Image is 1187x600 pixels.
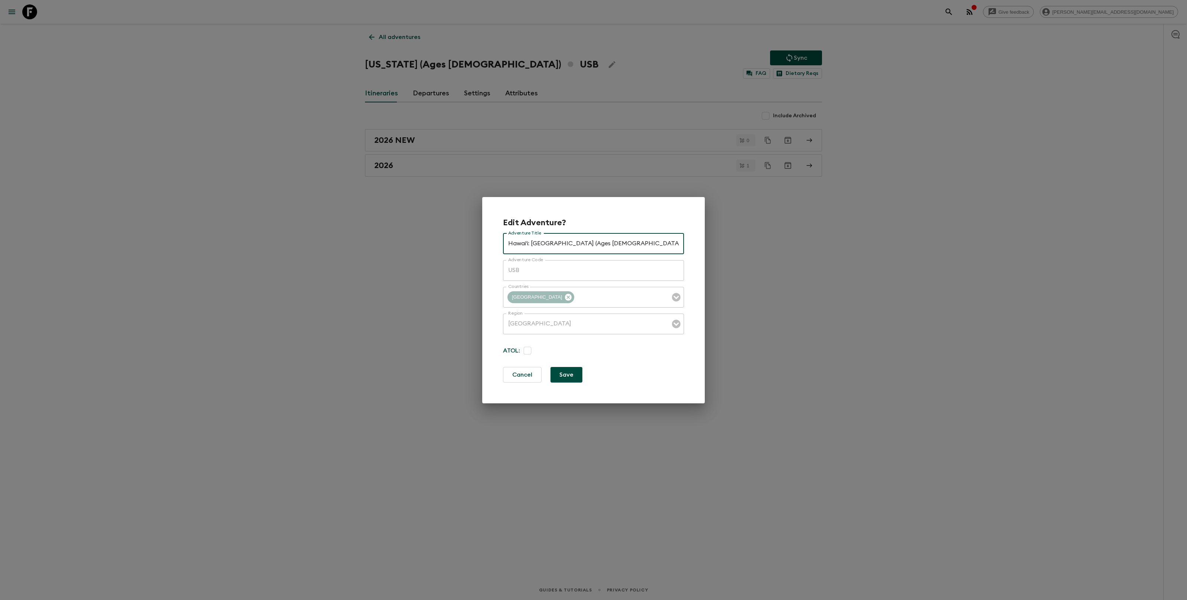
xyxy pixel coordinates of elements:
[503,218,566,227] h2: Edit Adventure?
[508,283,529,290] label: Countries
[503,340,520,361] p: ATOL:
[508,310,523,317] label: Region
[503,367,542,383] button: Cancel
[550,367,582,383] button: Save
[508,257,543,263] label: Adventure Code
[508,230,541,236] label: Adventure Title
